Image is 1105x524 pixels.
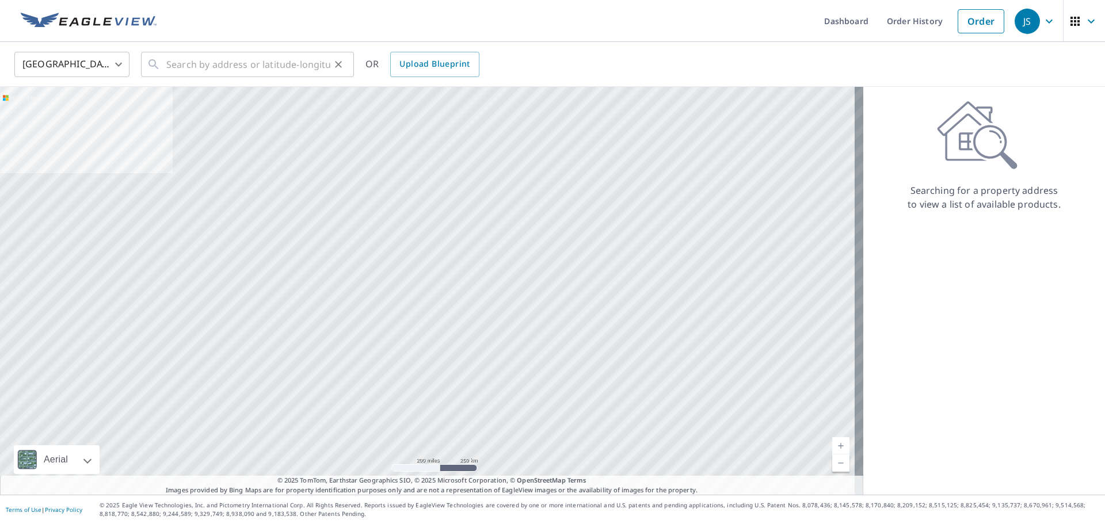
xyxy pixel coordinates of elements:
a: Current Level 5, Zoom In [832,437,849,454]
div: [GEOGRAPHIC_DATA] [14,48,129,81]
a: Upload Blueprint [390,52,479,77]
p: Searching for a property address to view a list of available products. [907,183,1061,211]
div: Aerial [14,445,100,474]
button: Clear [330,56,346,72]
p: © 2025 Eagle View Technologies, Inc. and Pictometry International Corp. All Rights Reserved. Repo... [100,501,1099,518]
span: Upload Blueprint [399,57,470,71]
input: Search by address or latitude-longitude [166,48,330,81]
a: Current Level 5, Zoom Out [832,454,849,472]
a: Order [958,9,1004,33]
a: Terms of Use [6,506,41,514]
img: EV Logo [21,13,157,30]
a: Terms [567,476,586,484]
div: JS [1015,9,1040,34]
div: Aerial [40,445,71,474]
a: OpenStreetMap [517,476,565,484]
div: OR [365,52,479,77]
p: | [6,506,82,513]
span: © 2025 TomTom, Earthstar Geographics SIO, © 2025 Microsoft Corporation, © [277,476,586,485]
a: Privacy Policy [45,506,82,514]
